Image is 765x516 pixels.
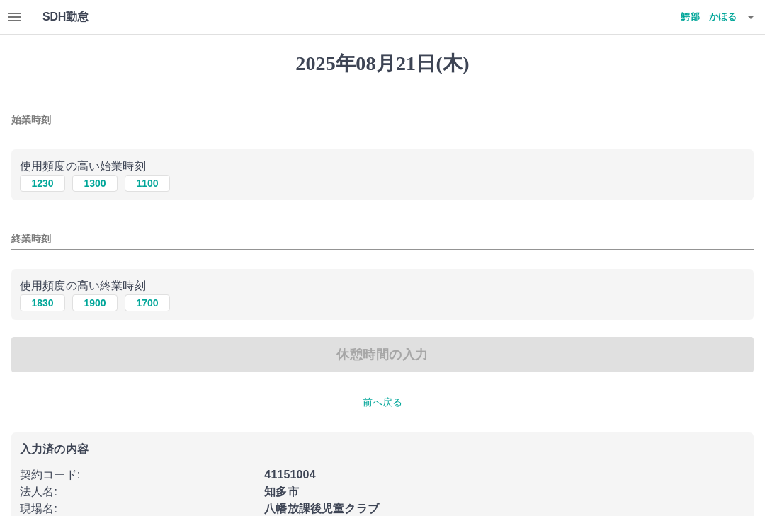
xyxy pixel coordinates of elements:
[11,395,754,410] p: 前へ戻る
[20,294,65,311] button: 1830
[264,503,379,515] b: 八幡放課後児童クラブ
[125,294,170,311] button: 1700
[264,469,315,481] b: 41151004
[264,486,298,498] b: 知多市
[20,158,745,175] p: 使用頻度の高い始業時刻
[20,277,745,294] p: 使用頻度の高い終業時刻
[20,444,745,455] p: 入力済の内容
[20,483,256,500] p: 法人名 :
[72,175,118,192] button: 1300
[125,175,170,192] button: 1100
[72,294,118,311] button: 1900
[20,175,65,192] button: 1230
[20,466,256,483] p: 契約コード :
[11,52,754,76] h1: 2025年08月21日(木)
